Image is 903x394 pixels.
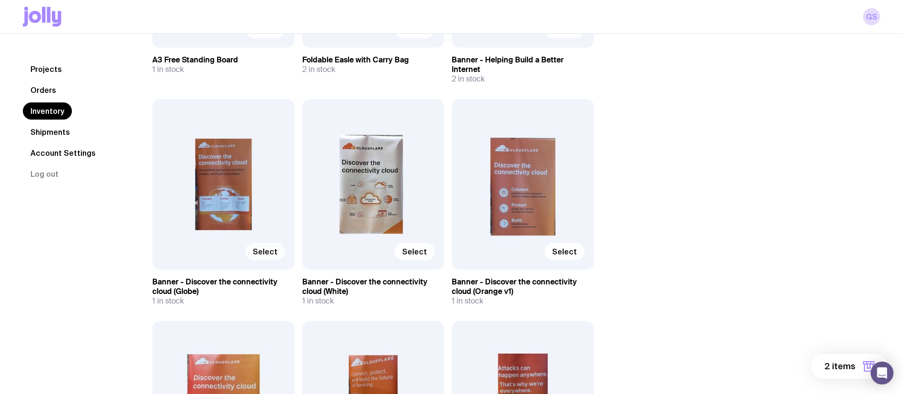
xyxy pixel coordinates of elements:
[302,65,335,74] span: 2 in stock
[452,55,594,74] h3: Banner - Helping Build a Better Internet
[871,362,893,384] div: Open Intercom Messenger
[824,361,855,372] span: 2 items
[302,277,445,296] h3: Banner - Discover the connectivity cloud (White)
[863,8,880,25] a: GS
[811,354,888,379] button: 2 items
[23,123,78,141] a: Shipments
[302,296,334,306] span: 1 in stock
[452,74,485,84] span: 2 in stock
[253,247,278,256] span: Select
[23,102,72,120] a: Inventory
[402,247,427,256] span: Select
[452,277,594,296] h3: Banner - Discover the connectivity cloud (Orange v1)
[152,277,295,296] h3: Banner - Discover the connectivity cloud (Globe)
[452,296,483,306] span: 1 in stock
[552,247,577,256] span: Select
[23,61,69,78] a: Projects
[302,55,445,65] h3: Foldable Easle with Carry Bag
[23,144,103,162] a: Account Settings
[23,81,64,99] a: Orders
[23,165,66,182] button: Log out
[152,65,184,74] span: 1 in stock
[152,296,184,306] span: 1 in stock
[152,55,295,65] h3: A3 Free Standing Board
